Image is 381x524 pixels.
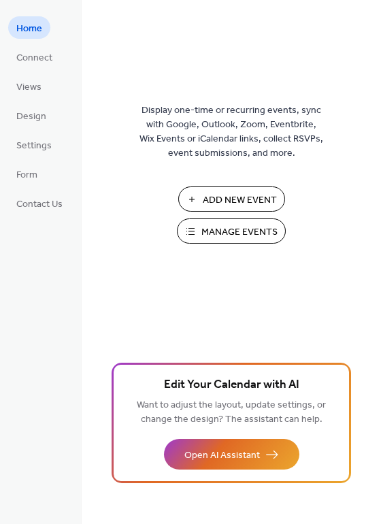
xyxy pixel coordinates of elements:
span: Contact Us [16,197,63,212]
span: Edit Your Calendar with AI [164,376,299,395]
a: Views [8,75,50,97]
span: Display one-time or recurring events, sync with Google, Outlook, Zoom, Eventbrite, Wix Events or ... [139,103,323,161]
span: Want to adjust the layout, update settings, or change the design? The assistant can help. [137,396,326,429]
a: Form [8,163,46,185]
span: Settings [16,139,52,153]
span: Manage Events [201,225,278,240]
button: Open AI Assistant [164,439,299,470]
span: Connect [16,51,52,65]
a: Contact Us [8,192,71,214]
span: Home [16,22,42,36]
span: Form [16,168,37,182]
span: Views [16,80,42,95]
a: Design [8,104,54,127]
button: Add New Event [178,186,285,212]
span: Open AI Assistant [184,448,260,463]
a: Connect [8,46,61,68]
a: Settings [8,133,60,156]
span: Add New Event [203,193,277,208]
span: Design [16,110,46,124]
button: Manage Events [177,218,286,244]
a: Home [8,16,50,39]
